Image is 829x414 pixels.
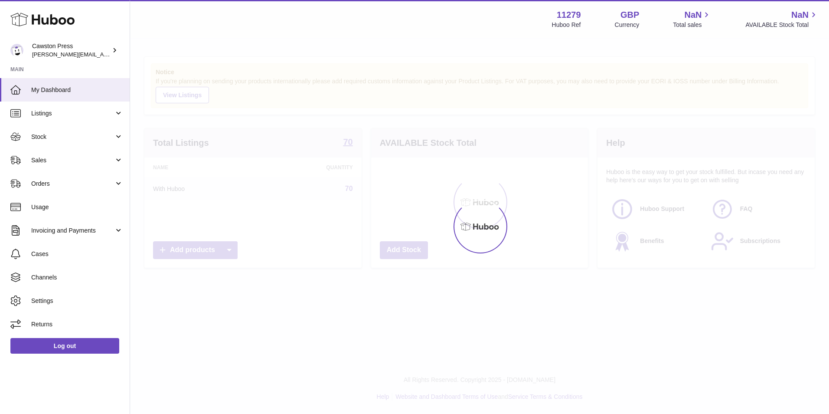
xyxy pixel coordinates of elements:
a: NaN AVAILABLE Stock Total [745,9,819,29]
span: AVAILABLE Stock Total [745,21,819,29]
span: [PERSON_NAME][EMAIL_ADDRESS][PERSON_NAME][DOMAIN_NAME] [32,51,220,58]
span: Invoicing and Payments [31,227,114,235]
div: Currency [615,21,640,29]
span: Settings [31,297,123,305]
span: My Dashboard [31,86,123,94]
span: Orders [31,180,114,188]
a: NaN Total sales [673,9,712,29]
span: Stock [31,133,114,141]
span: Cases [31,250,123,258]
img: thomas.carson@cawstonpress.com [10,44,23,57]
span: NaN [791,9,809,21]
span: Channels [31,273,123,282]
div: Cawston Press [32,42,110,59]
span: NaN [684,9,702,21]
strong: 11279 [557,9,581,21]
span: Total sales [673,21,712,29]
span: Sales [31,156,114,164]
strong: GBP [620,9,639,21]
div: Huboo Ref [552,21,581,29]
span: Usage [31,203,123,211]
a: Log out [10,338,119,354]
span: Returns [31,320,123,329]
span: Listings [31,109,114,118]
